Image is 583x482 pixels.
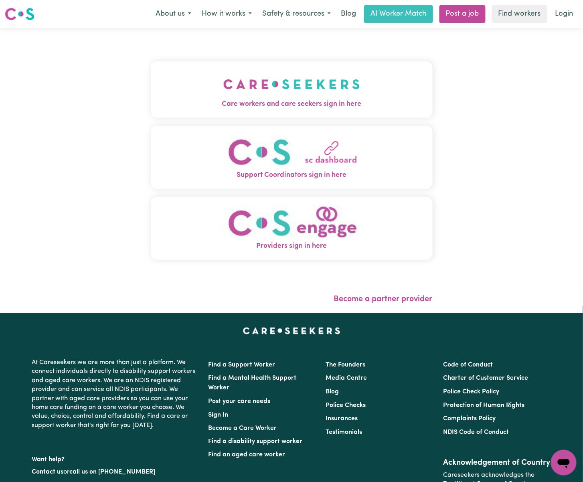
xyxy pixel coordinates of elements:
a: Complaints Policy [443,415,496,422]
a: Find a disability support worker [208,439,302,445]
a: Code of Conduct [443,362,493,368]
a: Sign In [208,412,228,418]
a: Find workers [492,5,547,23]
a: Blog [336,5,361,23]
a: NDIS Code of Conduct [443,429,509,435]
a: The Founders [326,362,365,368]
a: call us on [PHONE_NUMBER] [69,469,155,476]
a: Contact us [32,469,63,476]
a: Protection of Human Rights [443,402,525,409]
a: Become a partner provider [334,295,433,303]
span: Care workers and care seekers sign in here [151,99,433,109]
a: Find a Mental Health Support Worker [208,375,296,391]
button: Care workers and care seekers sign in here [151,61,433,117]
a: AI Worker Match [364,5,433,23]
a: Login [551,5,578,23]
p: Want help? [32,452,198,464]
a: Insurances [326,415,358,422]
a: Find a Support Worker [208,362,275,368]
a: Charter of Customer Service [443,375,528,381]
button: How it works [196,6,257,22]
a: Careseekers home page [243,328,340,334]
iframe: Button to launch messaging window [551,450,577,476]
button: Safety & resources [257,6,336,22]
a: Police Checks [326,402,366,409]
h2: Acknowledgement of Country [443,458,551,468]
a: Find an aged care worker [208,452,285,458]
span: Support Coordinators sign in here [151,170,433,180]
a: Careseekers logo [5,5,34,23]
p: or [32,465,198,480]
a: Blog [326,389,339,395]
p: At Careseekers we are more than just a platform. We connect individuals directly to disability su... [32,355,198,433]
a: Become a Care Worker [208,425,277,431]
button: About us [150,6,196,22]
a: Testimonials [326,429,362,435]
span: Providers sign in here [151,241,433,251]
a: Post your care needs [208,398,270,405]
a: Police Check Policy [443,389,500,395]
a: Media Centre [326,375,367,381]
button: Providers sign in here [151,197,433,260]
a: Post a job [439,5,486,23]
img: Careseekers logo [5,7,34,21]
button: Support Coordinators sign in here [151,126,433,189]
